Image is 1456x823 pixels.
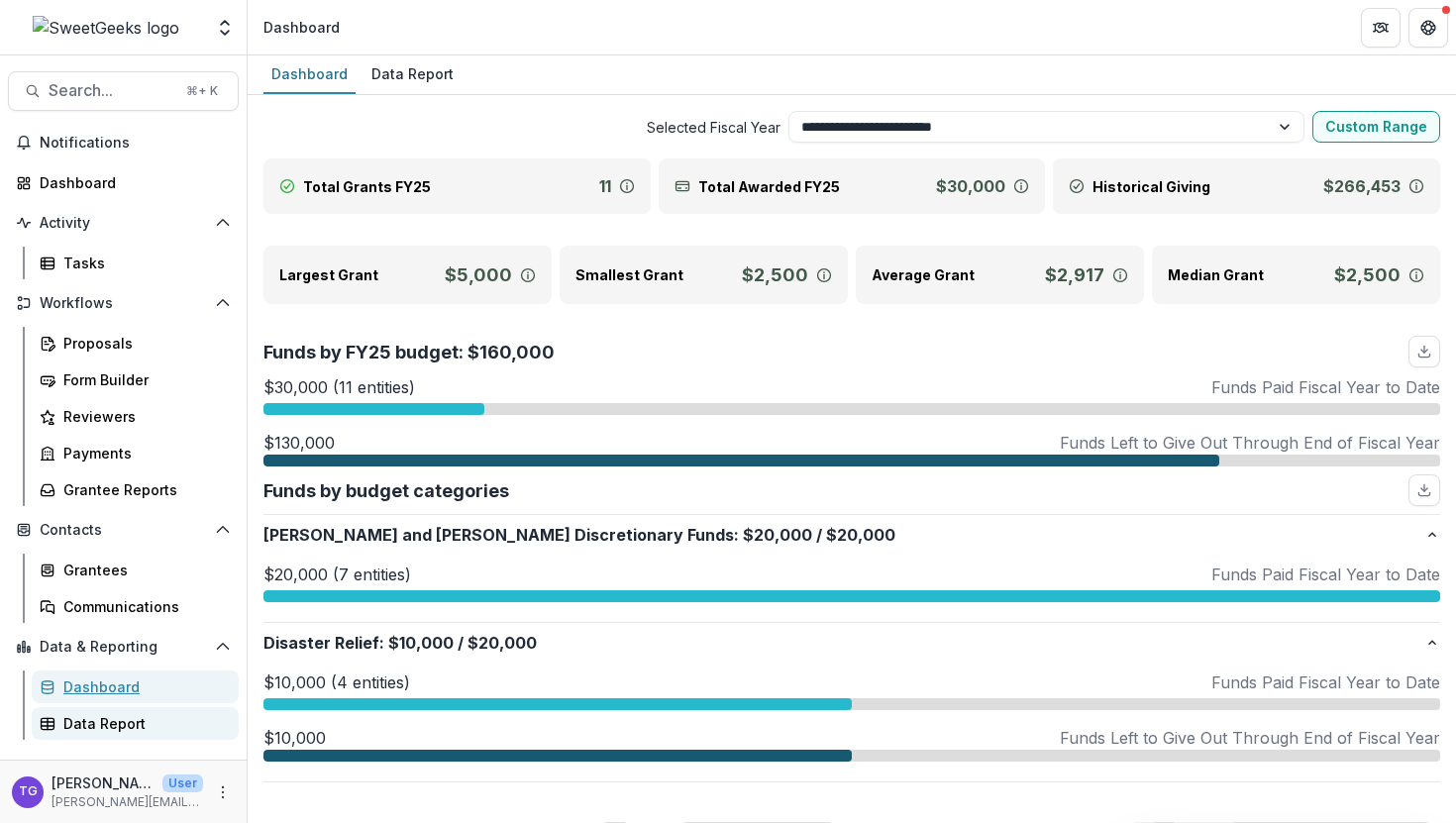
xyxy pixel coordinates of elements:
[32,400,239,433] a: Reviewers
[32,437,239,469] a: Payments
[1323,174,1401,198] p: $266,453
[743,523,812,547] span: $20,000
[63,443,223,463] div: Payments
[1211,670,1440,694] p: Funds Paid Fiscal Year to Date
[8,166,239,199] a: Dashboard
[263,431,335,455] p: $130,000
[364,59,462,88] div: Data Report
[698,176,840,197] p: Total Awarded FY25
[599,174,611,198] p: 11
[1408,336,1440,367] button: download
[1211,563,1440,586] p: Funds Paid Fiscal Year to Date
[32,670,239,703] a: Dashboard
[1408,474,1440,506] button: download
[1408,8,1448,48] button: Get Help
[263,523,1424,547] p: [PERSON_NAME] and [PERSON_NAME] Discretionary Funds : $20,000
[63,713,223,734] div: Data Report
[1060,431,1440,455] p: Funds Left to Give Out Through End of Fiscal Year
[1312,111,1440,143] button: Custom Range
[63,560,223,580] div: Grantees
[1168,264,1264,285] p: Median Grant
[364,55,462,94] a: Data Report
[40,215,207,232] span: Activity
[63,406,223,427] div: Reviewers
[19,785,38,798] div: Theresa Gartland
[32,247,239,279] a: Tasks
[182,80,222,102] div: ⌘ + K
[263,663,1440,781] div: Disaster Relief:$10,000/$20,000
[40,522,207,539] span: Contacts
[263,563,411,586] p: $20,000 (7 entities)
[1334,261,1401,288] p: $2,500
[32,327,239,360] a: Proposals
[8,514,239,546] button: Open Contacts
[263,339,555,365] p: Funds by FY25 budget: $160,000
[162,774,203,792] p: User
[742,261,808,288] p: $2,500
[1060,726,1440,750] p: Funds Left to Give Out Through End of Fiscal Year
[445,261,512,288] p: $5,000
[52,772,155,793] p: [PERSON_NAME]
[32,363,239,396] a: Form Builder
[263,670,410,694] p: $10,000 (4 entities)
[1092,176,1210,197] p: Historical Giving
[63,596,223,617] div: Communications
[388,631,454,655] span: $10,000
[211,8,239,48] button: Open entity switcher
[63,333,223,354] div: Proposals
[263,515,1440,555] button: [PERSON_NAME] and [PERSON_NAME] Discretionary Funds:$20,000/$20,000
[8,287,239,319] button: Open Workflows
[263,623,1440,663] button: Disaster Relief:$10,000/$20,000
[32,707,239,740] a: Data Report
[303,176,431,197] p: Total Grants FY25
[263,375,415,399] p: $30,000 (11 entities)
[8,207,239,239] button: Open Activity
[8,127,239,158] button: Notifications
[263,555,1440,622] div: [PERSON_NAME] and [PERSON_NAME] Discretionary Funds:$20,000/$20,000
[49,81,174,100] span: Search...
[263,59,356,88] div: Dashboard
[575,264,683,285] p: Smallest Grant
[256,13,348,42] nav: breadcrumb
[40,639,207,656] span: Data & Reporting
[63,369,223,390] div: Form Builder
[63,676,223,697] div: Dashboard
[32,554,239,586] a: Grantees
[40,172,223,193] div: Dashboard
[32,473,239,506] a: Grantee Reports
[40,295,207,312] span: Workflows
[936,174,1005,198] p: $30,000
[263,55,356,94] a: Dashboard
[263,477,509,504] p: Funds by budget categories
[816,523,822,547] span: /
[872,264,975,285] p: Average Grant
[40,135,231,152] span: Notifications
[263,726,326,750] p: $10,000
[63,479,223,500] div: Grantee Reports
[32,590,239,623] a: Communications
[8,71,239,111] button: Search...
[33,16,179,40] img: SweetGeeks logo
[52,793,203,811] p: [PERSON_NAME][EMAIL_ADDRESS][DOMAIN_NAME]
[211,780,235,804] button: More
[263,631,1424,655] p: Disaster Relief : $20,000
[279,264,378,285] p: Largest Grant
[63,253,223,273] div: Tasks
[1211,375,1440,399] p: Funds Paid Fiscal Year to Date
[8,631,239,663] button: Open Data & Reporting
[458,631,464,655] span: /
[1045,261,1104,288] p: $2,917
[263,17,340,38] div: Dashboard
[263,117,780,138] span: Selected Fiscal Year
[1361,8,1401,48] button: Partners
